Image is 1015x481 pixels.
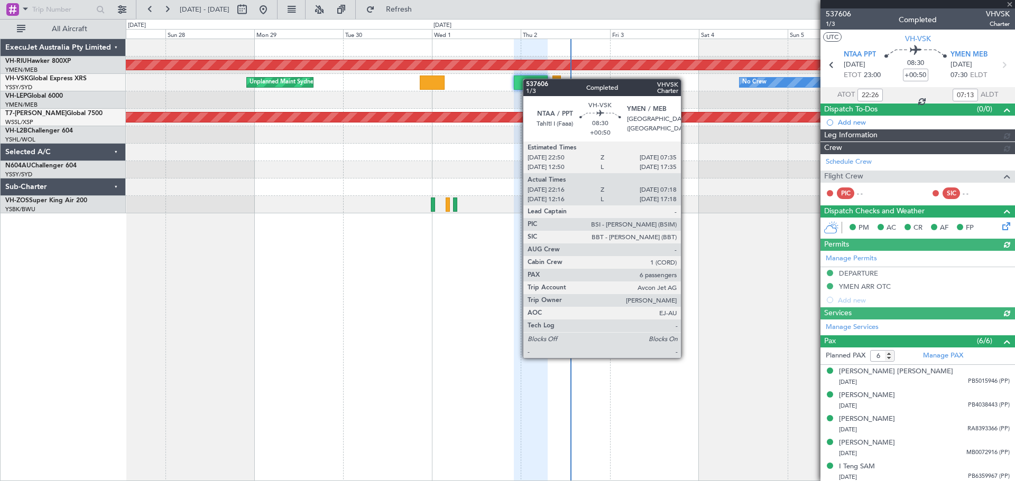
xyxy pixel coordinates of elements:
[826,8,851,20] span: 537606
[824,103,878,116] span: Dispatch To-Dos
[5,58,71,64] a: VH-RIUHawker 800XP
[5,76,87,82] a: VH-VSKGlobal Express XRS
[5,93,27,99] span: VH-LEP
[887,223,896,233] span: AC
[5,136,35,144] a: YSHL/WOL
[5,110,67,117] span: T7-[PERSON_NAME]
[5,205,35,213] a: YSBK/BWU
[5,128,73,134] a: VH-L2BChallenger 604
[966,448,1010,457] span: MB0072916 (PP)
[824,335,836,347] span: Pax
[905,33,931,44] span: VH-VSK
[986,8,1010,20] span: VHVSK
[981,90,998,100] span: ALDT
[839,449,857,457] span: [DATE]
[859,223,869,233] span: PM
[864,70,881,81] span: 23:00
[824,205,925,218] span: Dispatch Checks and Weather
[839,402,857,410] span: [DATE]
[826,20,851,29] span: 1/3
[5,163,31,169] span: N604AU
[742,74,767,90] div: No Crew
[5,66,38,74] a: YMEN/MEB
[839,390,895,401] div: [PERSON_NAME]
[5,163,77,169] a: N604AUChallenger 604
[839,438,895,448] div: [PERSON_NAME]
[839,366,953,377] div: [PERSON_NAME] [PERSON_NAME]
[838,118,1010,127] div: Add new
[521,29,610,39] div: Thu 2
[923,351,963,361] a: Manage PAX
[914,223,922,233] span: CR
[5,110,103,117] a: T7-[PERSON_NAME]Global 7500
[165,29,254,39] div: Sun 28
[977,335,992,346] span: (6/6)
[951,50,988,60] span: YMEN MEB
[343,29,432,39] div: Tue 30
[839,461,875,472] div: I Teng SAM
[5,171,32,178] a: YSSY/SYD
[951,70,967,81] span: 07:30
[432,29,521,39] div: Wed 1
[254,29,343,39] div: Mon 29
[844,60,865,70] span: [DATE]
[12,21,115,37] button: All Aircraft
[610,29,699,39] div: Fri 3
[180,5,229,14] span: [DATE] - [DATE]
[986,20,1010,29] span: Charter
[5,197,87,204] a: VH-ZOSSuper King Air 200
[968,377,1010,386] span: PB5015946 (PP)
[377,6,421,13] span: Refresh
[5,101,38,109] a: YMEN/MEB
[5,93,63,99] a: VH-LEPGlobal 6000
[826,351,865,361] label: Planned PAX
[839,414,895,425] div: [PERSON_NAME]
[128,21,146,30] div: [DATE]
[5,197,29,204] span: VH-ZOS
[844,50,876,60] span: NTAA PPT
[966,223,974,233] span: FP
[433,21,451,30] div: [DATE]
[32,2,93,17] input: Trip Number
[951,60,972,70] span: [DATE]
[699,29,788,39] div: Sat 4
[5,58,27,64] span: VH-RIU
[250,74,380,90] div: Unplanned Maint Sydney ([PERSON_NAME] Intl)
[970,70,987,81] span: ELDT
[823,32,842,42] button: UTC
[967,425,1010,433] span: RA8393366 (PP)
[5,128,27,134] span: VH-L2B
[844,70,861,81] span: ETOT
[839,426,857,433] span: [DATE]
[5,118,33,126] a: WSSL/XSP
[5,83,32,91] a: YSSY/SYD
[788,29,876,39] div: Sun 5
[839,473,857,481] span: [DATE]
[907,58,924,69] span: 08:30
[5,76,29,82] span: VH-VSK
[940,223,948,233] span: AF
[899,14,937,25] div: Completed
[837,90,855,100] span: ATOT
[361,1,425,18] button: Refresh
[839,378,857,386] span: [DATE]
[968,401,1010,410] span: PB4038443 (PP)
[27,25,112,33] span: All Aircraft
[977,103,992,115] span: (0/0)
[968,472,1010,481] span: PB6359967 (PP)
